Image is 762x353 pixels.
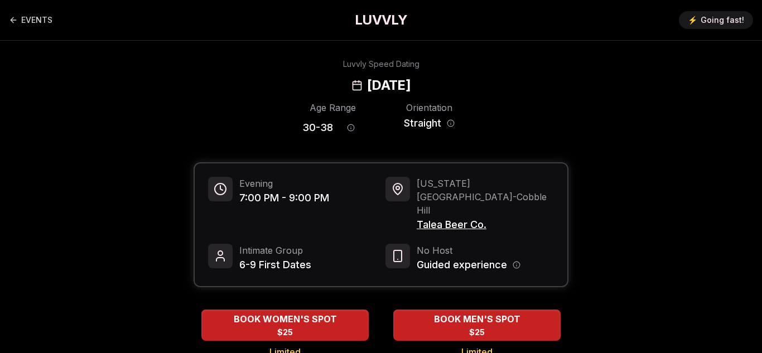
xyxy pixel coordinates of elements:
div: Orientation [399,101,460,114]
button: Age range information [339,115,363,140]
span: No Host [417,244,520,257]
span: Straight [404,115,441,131]
button: Orientation information [447,119,455,127]
a: LUVVLY [355,11,407,29]
h2: [DATE] [367,76,411,94]
span: Talea Beer Co. [417,217,554,233]
span: ⚡️ [688,14,697,26]
span: 7:00 PM - 9:00 PM [239,190,329,206]
span: Evening [239,177,329,190]
span: 6-9 First Dates [239,257,311,273]
div: Luvvly Speed Dating [343,59,419,70]
span: 30 - 38 [302,120,333,136]
span: Going fast! [701,14,744,26]
span: Guided experience [417,257,507,273]
span: BOOK WOMEN'S SPOT [232,312,339,326]
button: BOOK MEN'S SPOT - Limited [393,310,561,341]
button: BOOK WOMEN'S SPOT - Limited [201,310,369,341]
span: $25 [277,327,293,338]
span: Intimate Group [239,244,311,257]
span: $25 [469,327,485,338]
button: Host information [513,261,520,269]
div: Age Range [302,101,363,114]
a: Back to events [9,9,52,31]
span: BOOK MEN'S SPOT [432,312,523,326]
span: [US_STATE][GEOGRAPHIC_DATA] - Cobble Hill [417,177,554,217]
